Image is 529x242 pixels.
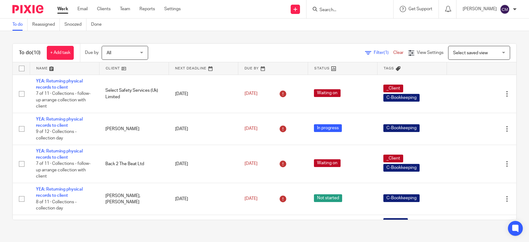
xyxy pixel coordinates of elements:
p: [PERSON_NAME] [463,6,497,12]
a: Email [77,6,88,12]
span: 7 of 11 · Collections - follow-up arrange collection with client [36,91,90,108]
a: YEA: Returning physical records to client [36,117,83,128]
td: Z: processes and systems [99,215,169,240]
a: Done [91,19,106,31]
span: In progress [314,124,342,132]
span: (10) [32,50,41,55]
span: [DATE] [245,127,258,131]
a: Team [120,6,130,12]
a: Reassigned [32,19,60,31]
span: _Client [383,155,403,162]
a: YEA: Returning physical records to client [36,149,83,160]
a: Clients [97,6,111,12]
td: [PERSON_NAME], [PERSON_NAME] [99,183,169,215]
p: Due by [85,50,99,56]
h1: To do [19,50,41,56]
span: View Settings [417,51,443,55]
a: YEA: Returning physical records to client [36,79,83,90]
span: C-Tax_SA [383,218,408,226]
span: Select saved view [453,51,488,55]
span: C-Bookkeeping [383,124,420,132]
input: Search [319,7,375,13]
span: C-Bookkeeping [383,194,420,202]
span: C-Bookkeeping [383,164,420,172]
span: (1) [384,51,389,55]
a: YEA: Returning physical records to client [36,187,83,198]
span: C-Bookkeeping [383,94,420,102]
td: [DATE] [169,183,238,215]
a: Clear [393,51,403,55]
span: Tags [384,67,394,70]
a: To do [12,19,28,31]
td: [DATE] [169,113,238,145]
a: Settings [164,6,181,12]
img: Pixie [12,5,43,13]
img: svg%3E [500,4,510,14]
span: 7 of 11 · Collections - follow-up arrange collection with client [36,162,90,179]
span: Not started [314,194,342,202]
span: All [107,51,111,55]
a: Reports [139,6,155,12]
td: Select Safety Services (Uk) Limited [99,75,169,113]
span: [DATE] [245,91,258,96]
span: Waiting on [314,159,341,167]
span: 8 of 11 · Collections - collection day [36,200,77,211]
a: Snoozed [64,19,86,31]
td: [DATE] [169,145,238,183]
td: [DATE] [169,215,238,240]
span: Filter [374,51,393,55]
span: _Client [383,85,403,92]
span: Waiting on [314,89,341,97]
td: [PERSON_NAME] [99,113,169,145]
span: [DATE] [245,197,258,201]
span: [DATE] [245,162,258,166]
td: [DATE] [169,75,238,113]
a: + Add task [47,46,74,60]
a: Work [57,6,68,12]
span: 9 of 12 · Collections - collection day [36,130,77,141]
td: Back 2 The Beat Ltd [99,145,169,183]
span: Get Support [408,7,432,11]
